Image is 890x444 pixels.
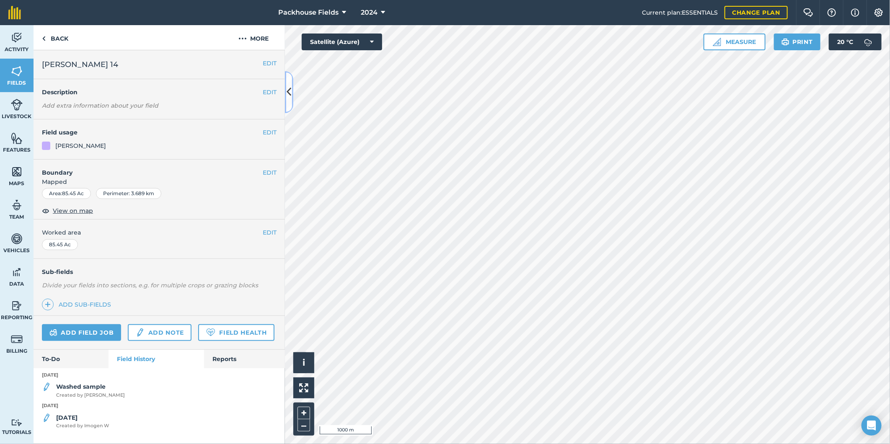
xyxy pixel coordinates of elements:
[42,382,125,399] a: Washed sampleCreated by [PERSON_NAME]
[851,8,859,18] img: svg+xml;base64,PHN2ZyB4bWxucz0iaHR0cDovL3d3dy53My5vcmcvMjAwMC9zdmciIHdpZHRoPSIxNyIgaGVpZ2h0PSIxNy...
[42,324,121,341] a: Add field job
[11,65,23,77] img: svg+xml;base64,PHN2ZyB4bWxucz0iaHR0cDovL3d3dy53My5vcmcvMjAwMC9zdmciIHdpZHRoPSI1NiIgaGVpZ2h0PSI2MC...
[42,413,109,430] a: [DATE]Created by Imogen W
[238,34,247,44] img: svg+xml;base64,PHN2ZyB4bWxucz0iaHR0cDovL3d3dy53My5vcmcvMjAwMC9zdmciIHdpZHRoPSIyMCIgaGVpZ2h0PSIyNC...
[704,34,766,50] button: Measure
[204,350,285,368] a: Reports
[11,333,23,346] img: svg+xml;base64,PD94bWwgdmVyc2lvbj0iMS4wIiBlbmNvZGluZz0idXRmLTgiPz4KPCEtLSBHZW5lcmF0b3I6IEFkb2JlIE...
[774,34,821,50] button: Print
[11,31,23,44] img: svg+xml;base64,PD94bWwgdmVyc2lvbj0iMS4wIiBlbmNvZGluZz0idXRmLTgiPz4KPCEtLSBHZW5lcmF0b3I6IEFkb2JlIE...
[298,419,310,431] button: –
[803,8,813,17] img: Two speech bubbles overlapping with the left bubble in the forefront
[56,414,78,421] strong: [DATE]
[42,228,277,237] span: Worked area
[42,239,78,250] div: 85.45 Ac
[293,352,314,373] button: i
[724,6,788,19] a: Change plan
[263,88,277,97] button: EDIT
[128,324,191,341] a: Add note
[11,419,23,427] img: svg+xml;base64,PD94bWwgdmVyc2lvbj0iMS4wIiBlbmNvZGluZz0idXRmLTgiPz4KPCEtLSBHZW5lcmF0b3I6IEFkb2JlIE...
[263,168,277,177] button: EDIT
[42,281,258,289] em: Divide your fields into sections, e.g. for multiple crops or grazing blocks
[56,422,109,430] span: Created by Imogen W
[11,98,23,111] img: svg+xml;base64,PD94bWwgdmVyc2lvbj0iMS4wIiBlbmNvZGluZz0idXRmLTgiPz4KPCEtLSBHZW5lcmF0b3I6IEFkb2JlIE...
[42,206,49,216] img: svg+xml;base64,PHN2ZyB4bWxucz0iaHR0cDovL3d3dy53My5vcmcvMjAwMC9zdmciIHdpZHRoPSIxOCIgaGVpZ2h0PSIyNC...
[829,34,882,50] button: 20 °C
[263,128,277,137] button: EDIT
[56,392,125,399] span: Created by [PERSON_NAME]
[198,324,274,341] a: Field Health
[53,206,93,215] span: View on map
[11,199,23,212] img: svg+xml;base64,PD94bWwgdmVyc2lvbj0iMS4wIiBlbmNvZGluZz0idXRmLTgiPz4KPCEtLSBHZW5lcmF0b3I6IEFkb2JlIE...
[713,38,721,46] img: Ruler icon
[42,88,277,97] h4: Description
[34,402,285,410] p: [DATE]
[263,59,277,68] button: EDIT
[302,34,382,50] button: Satellite (Azure)
[34,350,109,368] a: To-Do
[42,128,263,137] h4: Field usage
[11,299,23,312] img: svg+xml;base64,PD94bWwgdmVyc2lvbj0iMS4wIiBlbmNvZGluZz0idXRmLTgiPz4KPCEtLSBHZW5lcmF0b3I6IEFkb2JlIE...
[361,8,378,18] span: 2024
[642,8,718,17] span: Current plan : ESSENTIALS
[45,299,51,310] img: svg+xml;base64,PHN2ZyB4bWxucz0iaHR0cDovL3d3dy53My5vcmcvMjAwMC9zdmciIHdpZHRoPSIxNCIgaGVpZ2h0PSIyNC...
[42,382,51,392] img: svg+xml;base64,PD94bWwgdmVyc2lvbj0iMS4wIiBlbmNvZGluZz0idXRmLTgiPz4KPCEtLSBHZW5lcmF0b3I6IEFkb2JlIE...
[827,8,837,17] img: A question mark icon
[874,8,884,17] img: A cog icon
[135,328,145,338] img: svg+xml;base64,PD94bWwgdmVyc2lvbj0iMS4wIiBlbmNvZGluZz0idXRmLTgiPz4KPCEtLSBHZW5lcmF0b3I6IEFkb2JlIE...
[42,59,118,70] span: [PERSON_NAME] 14
[42,102,158,109] em: Add extra information about your field
[222,25,285,50] button: More
[49,328,57,338] img: svg+xml;base64,PD94bWwgdmVyc2lvbj0iMS4wIiBlbmNvZGluZz0idXRmLTgiPz4KPCEtLSBHZW5lcmF0b3I6IEFkb2JlIE...
[303,357,305,368] span: i
[299,383,308,392] img: Four arrows, one pointing top left, one top right, one bottom right and the last bottom left
[263,228,277,237] button: EDIT
[34,372,285,379] p: [DATE]
[34,177,285,186] span: Mapped
[96,188,161,199] div: Perimeter : 3.689 km
[11,132,23,145] img: svg+xml;base64,PHN2ZyB4bWxucz0iaHR0cDovL3d3dy53My5vcmcvMjAwMC9zdmciIHdpZHRoPSI1NiIgaGVpZ2h0PSI2MC...
[42,206,93,216] button: View on map
[55,141,106,150] div: [PERSON_NAME]
[860,34,877,50] img: svg+xml;base64,PD94bWwgdmVyc2lvbj0iMS4wIiBlbmNvZGluZz0idXRmLTgiPz4KPCEtLSBHZW5lcmF0b3I6IEFkb2JlIE...
[34,160,263,177] h4: Boundary
[42,188,91,199] div: Area : 85.45 Ac
[862,416,882,436] div: Open Intercom Messenger
[56,383,106,390] strong: Washed sample
[781,37,789,47] img: svg+xml;base64,PHN2ZyB4bWxucz0iaHR0cDovL3d3dy53My5vcmcvMjAwMC9zdmciIHdpZHRoPSIxOSIgaGVpZ2h0PSIyNC...
[34,267,285,276] h4: Sub-fields
[34,25,77,50] a: Back
[278,8,339,18] span: Packhouse Fields
[42,299,114,310] a: Add sub-fields
[298,407,310,419] button: +
[11,165,23,178] img: svg+xml;base64,PHN2ZyB4bWxucz0iaHR0cDovL3d3dy53My5vcmcvMjAwMC9zdmciIHdpZHRoPSI1NiIgaGVpZ2h0PSI2MC...
[42,413,51,423] img: svg+xml;base64,PD94bWwgdmVyc2lvbj0iMS4wIiBlbmNvZGluZz0idXRmLTgiPz4KPCEtLSBHZW5lcmF0b3I6IEFkb2JlIE...
[837,34,853,50] span: 20 ° C
[11,266,23,279] img: svg+xml;base64,PD94bWwgdmVyc2lvbj0iMS4wIiBlbmNvZGluZz0idXRmLTgiPz4KPCEtLSBHZW5lcmF0b3I6IEFkb2JlIE...
[109,350,204,368] a: Field History
[8,6,21,19] img: fieldmargin Logo
[42,34,46,44] img: svg+xml;base64,PHN2ZyB4bWxucz0iaHR0cDovL3d3dy53My5vcmcvMjAwMC9zdmciIHdpZHRoPSI5IiBoZWlnaHQ9IjI0Ii...
[11,232,23,245] img: svg+xml;base64,PD94bWwgdmVyc2lvbj0iMS4wIiBlbmNvZGluZz0idXRmLTgiPz4KPCEtLSBHZW5lcmF0b3I6IEFkb2JlIE...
